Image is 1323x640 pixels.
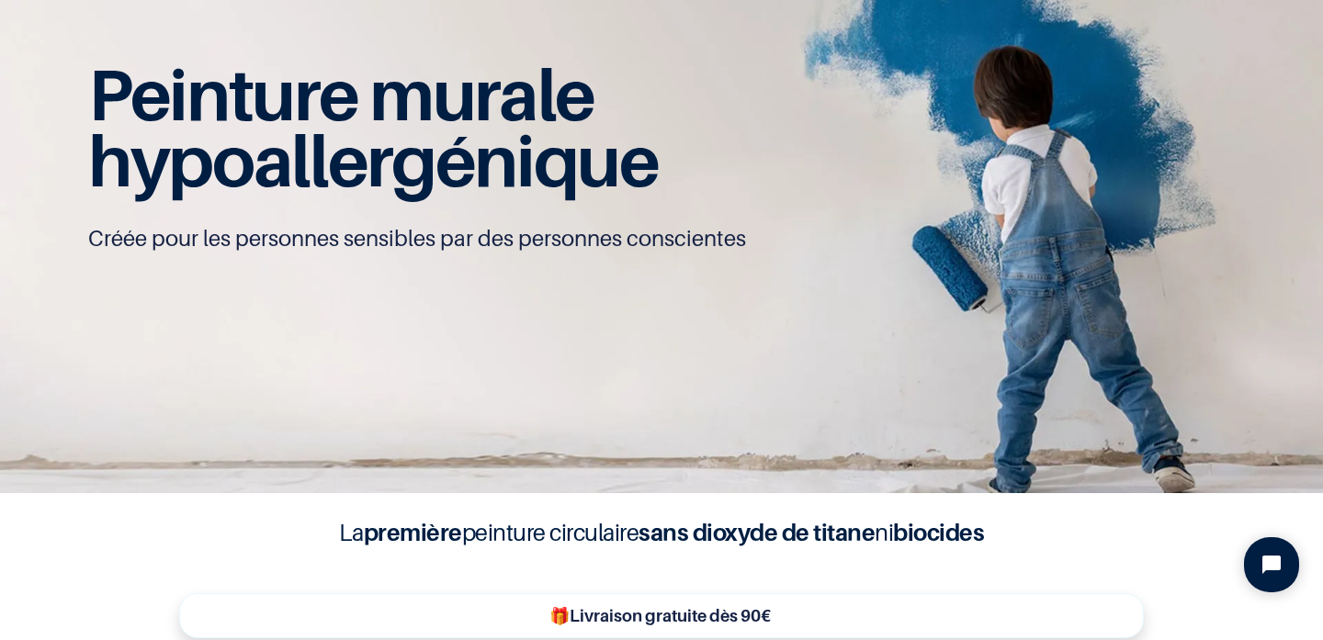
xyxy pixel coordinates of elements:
span: hypoallergénique [88,118,659,203]
iframe: Tidio Chat [1228,522,1315,608]
p: Créée pour les personnes sensibles par des personnes conscientes [88,224,1235,253]
b: 🎁Livraison gratuite dès 90€ [549,606,771,625]
span: Peinture murale [88,51,594,137]
b: biocides [893,518,984,546]
b: première [364,518,462,546]
b: sans dioxyde de titane [639,518,875,546]
h4: La peinture circulaire ni [294,515,1029,550]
